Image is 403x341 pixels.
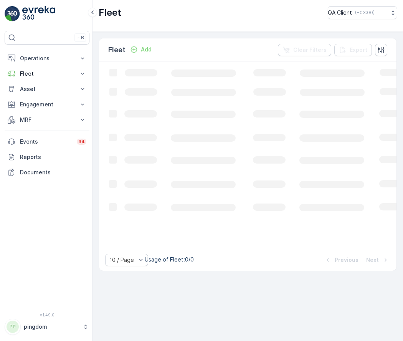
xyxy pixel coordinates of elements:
[335,256,358,264] p: Previous
[328,6,397,19] button: QA Client(+03:00)
[5,134,89,149] a: Events34
[78,139,85,145] p: 34
[20,138,72,146] p: Events
[5,149,89,165] a: Reports
[127,45,155,54] button: Add
[22,6,55,22] img: logo_light-DOdMpM7g.png
[355,10,375,16] p: ( +03:00 )
[20,70,74,78] p: Fleet
[5,165,89,180] a: Documents
[76,35,84,41] p: ⌘B
[20,169,86,176] p: Documents
[99,7,121,19] p: Fleet
[328,9,352,17] p: QA Client
[350,46,367,54] p: Export
[20,85,74,93] p: Asset
[278,44,331,56] button: Clear Filters
[20,116,74,124] p: MRF
[323,255,359,265] button: Previous
[20,55,74,62] p: Operations
[5,112,89,127] button: MRF
[5,51,89,66] button: Operations
[20,101,74,108] p: Engagement
[108,45,126,55] p: Fleet
[7,321,19,333] div: PP
[365,255,390,265] button: Next
[293,46,327,54] p: Clear Filters
[5,81,89,97] button: Asset
[141,46,152,53] p: Add
[145,256,194,263] p: Usage of Fleet : 0/0
[5,319,89,335] button: PPpingdom
[366,256,379,264] p: Next
[5,313,89,317] span: v 1.49.0
[20,153,86,161] p: Reports
[334,44,372,56] button: Export
[5,66,89,81] button: Fleet
[5,97,89,112] button: Engagement
[24,323,79,331] p: pingdom
[5,6,20,22] img: logo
